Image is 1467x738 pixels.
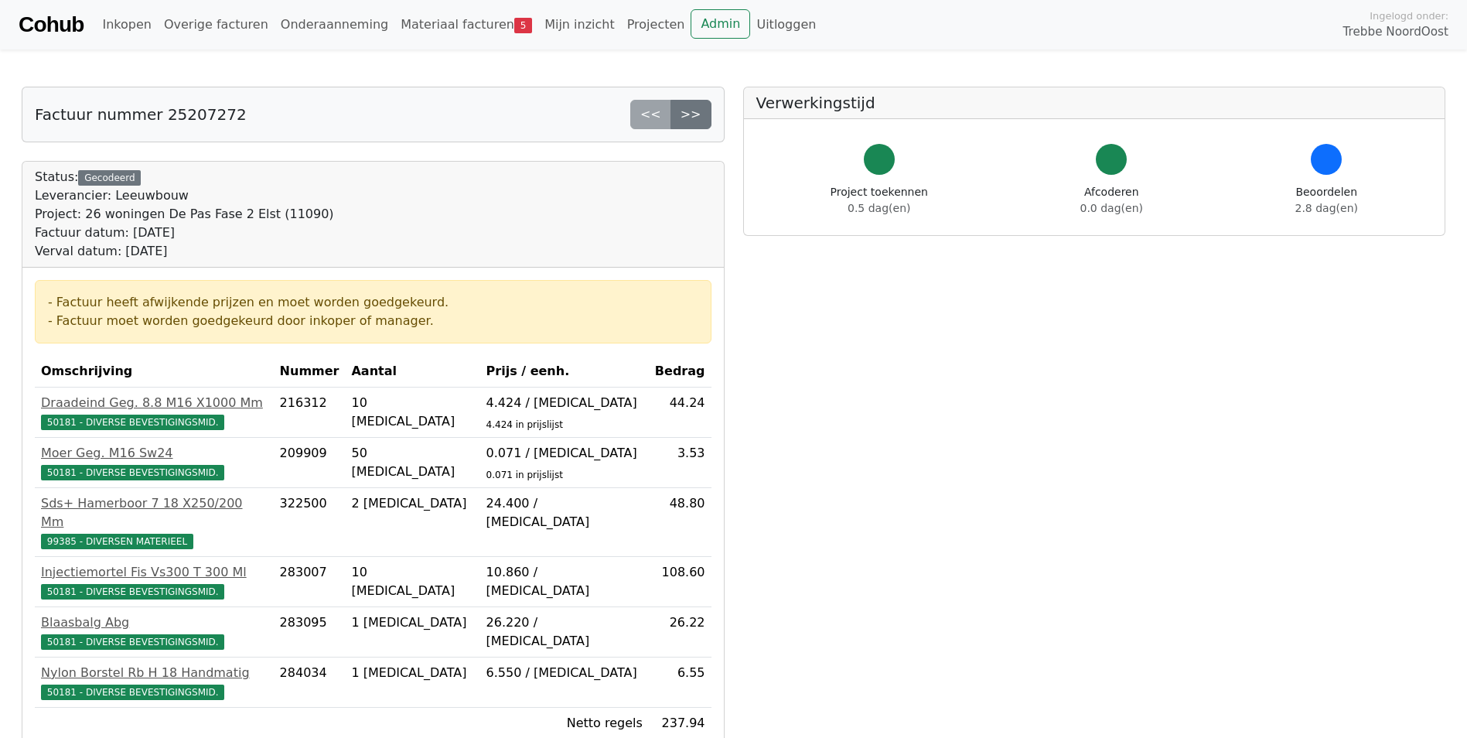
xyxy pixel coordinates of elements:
[351,563,473,600] div: 10 [MEDICAL_DATA]
[35,224,334,242] div: Factuur datum: [DATE]
[1295,184,1358,217] div: Beoordelen
[486,394,643,412] div: 4.424 / [MEDICAL_DATA]
[351,444,473,481] div: 50 [MEDICAL_DATA]
[274,557,346,607] td: 283007
[649,388,711,438] td: 44.24
[41,584,224,600] span: 50181 - DIVERSE BEVESTIGINGSMID.
[275,9,394,40] a: Onderaanneming
[35,356,274,388] th: Omschrijving
[41,634,224,650] span: 50181 - DIVERSE BEVESTIGINGSMID.
[274,356,346,388] th: Nummer
[1343,23,1448,41] span: Trebbe NoordOost
[35,168,334,261] div: Status:
[351,613,473,632] div: 1 [MEDICAL_DATA]
[35,205,334,224] div: Project: 26 woningen De Pas Fase 2 Elst (11090)
[848,202,910,214] span: 0.5 dag(en)
[649,356,711,388] th: Bedrag
[41,563,268,600] a: Injectiemortel Fis Vs300 T 300 Ml50181 - DIVERSE BEVESTIGINGSMID.
[41,664,268,701] a: Nylon Borstel Rb H 18 Handmatig50181 - DIVERSE BEVESTIGINGSMID.
[486,494,643,531] div: 24.400 / [MEDICAL_DATA]
[1295,202,1358,214] span: 2.8 dag(en)
[750,9,822,40] a: Uitloggen
[41,563,268,582] div: Injectiemortel Fis Vs300 T 300 Ml
[486,470,563,480] sub: 0.071 in prijslijst
[351,664,473,682] div: 1 [MEDICAL_DATA]
[345,356,479,388] th: Aantal
[41,465,224,480] span: 50181 - DIVERSE BEVESTIGINGSMID.
[35,186,334,205] div: Leverancier: Leeuwbouw
[670,100,711,129] a: >>
[514,18,532,33] span: 5
[351,394,473,431] div: 10 [MEDICAL_DATA]
[41,444,268,481] a: Moer Geg. M16 Sw2450181 - DIVERSE BEVESTIGINGSMID.
[41,664,268,682] div: Nylon Borstel Rb H 18 Handmatig
[649,488,711,557] td: 48.80
[96,9,157,40] a: Inkopen
[274,388,346,438] td: 216312
[274,607,346,658] td: 283095
[351,494,473,513] div: 2 [MEDICAL_DATA]
[19,6,84,43] a: Cohub
[41,494,268,550] a: Sds+ Hamerboor 7 18 X250/200 Mm99385 - DIVERSEN MATERIEEL
[649,607,711,658] td: 26.22
[41,534,193,549] span: 99385 - DIVERSEN MATERIEEL
[621,9,691,40] a: Projecten
[35,105,247,124] h5: Factuur nummer 25207272
[831,184,928,217] div: Project toekennen
[41,613,268,632] div: Blaasbalg Abg
[158,9,275,40] a: Overige facturen
[274,658,346,708] td: 284034
[78,170,141,186] div: Gecodeerd
[649,438,711,488] td: 3.53
[486,444,643,463] div: 0.071 / [MEDICAL_DATA]
[486,419,563,430] sub: 4.424 in prijslijst
[274,488,346,557] td: 322500
[1370,9,1448,23] span: Ingelogd onder:
[394,9,538,40] a: Materiaal facturen5
[41,494,268,531] div: Sds+ Hamerboor 7 18 X250/200 Mm
[691,9,750,39] a: Admin
[649,658,711,708] td: 6.55
[480,356,649,388] th: Prijs / eenh.
[1080,184,1143,217] div: Afcoderen
[41,685,224,700] span: 50181 - DIVERSE BEVESTIGINGSMID.
[48,293,698,312] div: - Factuur heeft afwijkende prijzen en moet worden goedgekeurd.
[41,394,268,412] div: Draadeind Geg. 8.8 M16 X1000 Mm
[486,664,643,682] div: 6.550 / [MEDICAL_DATA]
[486,563,643,600] div: 10.860 / [MEDICAL_DATA]
[649,557,711,607] td: 108.60
[41,394,268,431] a: Draadeind Geg. 8.8 M16 X1000 Mm50181 - DIVERSE BEVESTIGINGSMID.
[48,312,698,330] div: - Factuur moet worden goedgekeurd door inkoper of manager.
[1080,202,1143,214] span: 0.0 dag(en)
[41,613,268,651] a: Blaasbalg Abg50181 - DIVERSE BEVESTIGINGSMID.
[756,94,1433,112] h5: Verwerkingstijd
[41,415,224,430] span: 50181 - DIVERSE BEVESTIGINGSMID.
[486,613,643,651] div: 26.220 / [MEDICAL_DATA]
[274,438,346,488] td: 209909
[41,444,268,463] div: Moer Geg. M16 Sw24
[35,242,334,261] div: Verval datum: [DATE]
[538,9,621,40] a: Mijn inzicht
